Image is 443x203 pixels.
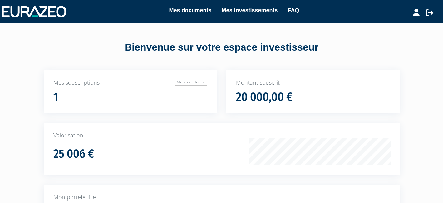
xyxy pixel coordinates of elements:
a: Mon portefeuille [175,79,207,86]
h1: 1 [53,91,58,104]
h1: 25 006 € [53,147,94,161]
a: Mes documents [169,6,211,15]
a: FAQ [288,6,299,15]
a: Mes investissements [221,6,278,15]
img: 1732889491-logotype_eurazeo_blanc_rvb.png [2,6,66,17]
p: Valorisation [53,131,390,140]
p: Mes souscriptions [53,79,207,87]
p: Mon portefeuille [53,193,390,201]
h1: 20 000,00 € [236,91,293,104]
p: Montant souscrit [236,79,390,87]
div: Bienvenue sur votre espace investisseur [30,40,414,55]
